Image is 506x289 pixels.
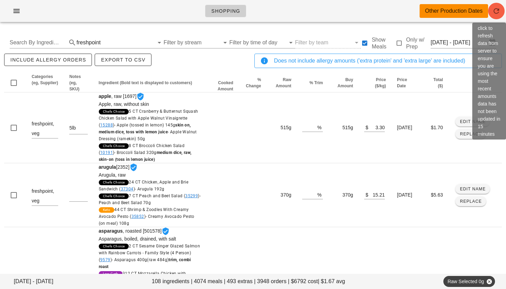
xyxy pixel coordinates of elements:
span: Buy Amount [338,77,353,88]
span: Price Date [397,77,407,88]
div: freshpoint [76,37,164,48]
th: Ingredient (Bold text is displayed to customers): Not sorted. Activate to sort ascending. [93,74,208,92]
span: Replace [460,132,482,136]
label: Show Meals [372,36,395,50]
span: - Creamy Avocado Pesto (on meal) 108g [99,214,194,226]
td: [DATE] [391,92,419,163]
button: Edit Name [455,184,490,194]
span: Export to CSV [101,57,145,63]
span: Raw Selected 0g [447,276,491,287]
th: Raw Amount: Not sorted. Activate to sort ascending. [266,74,297,92]
span: 5 CT Cranberry & Butternut Squash Chicken Salad with Apple Walnut Vinaigrette ( ) [99,109,198,141]
span: Price ($/kg) [375,77,386,88]
span: (raw 484g) [147,257,169,262]
span: , raw [1697] [99,93,202,163]
span: - Peach and Beet Salad 70g [99,193,201,205]
td: [DATE] [391,163,419,227]
a: 37304 [121,187,134,191]
span: Cooked Amount [218,80,233,91]
span: Keto [103,207,110,213]
span: Chefs Choice [103,244,125,249]
label: Only w/ Prep [406,36,431,50]
span: Chefs Choice [103,193,125,199]
span: Chefs Choice [103,143,125,149]
div: % [317,123,323,132]
span: - Apple (tossed in lemon) 145g [99,123,191,134]
span: 2 CT Sesame Ginger Glazed Salmon with Rainbow Carrots - Family Style (4 Person) ( ) [99,244,200,269]
span: Replace [460,199,482,204]
th: % Trim: Not sorted. Activate to sort ascending. [297,74,328,92]
th: Buy Amount: Not sorted. Activate to sort ascending. [328,74,359,92]
button: Close [486,278,492,285]
span: Edit Name [460,119,486,124]
button: Edit Name [455,117,490,126]
button: include allergy orders [4,54,92,66]
a: 35299 [185,193,198,198]
span: Edit Name [460,187,486,191]
button: Replace [455,129,486,139]
th: Price Date: Not sorted. Activate to sort ascending. [391,74,419,92]
button: Replace [455,197,486,206]
span: % Trim [309,80,323,85]
span: Total ($) [433,77,443,88]
div: Filter by time of day [229,37,295,48]
div: $ [364,123,368,132]
a: 15288 [100,123,113,127]
div: Other Production Dates [425,7,483,15]
span: Notes (eg, SKU) [69,74,81,91]
strong: arugula [99,164,116,170]
button: Export to CSV [95,54,151,66]
span: Ingredient (Bold text is displayed to customers) [99,80,192,85]
a: 35852 [131,214,144,219]
td: 515g [266,92,297,163]
div: Does not include allergy amounts ('extra protein' and 'extra large' are included) [274,57,496,65]
span: 44 CT Shrimp & Zoodles With Creamy Avocado Pesto ( ) [99,207,194,226]
span: Chefs Choice [103,109,125,114]
span: - Asparagus 400g [99,257,191,269]
td: 370g [266,163,297,227]
span: Raw Amount [276,77,291,88]
div: freshpoint [76,40,101,46]
span: Asparagus, boiled, drained, with salt [99,236,176,242]
span: - Arugula 192g [135,187,165,191]
span: - Broccoli Salad 320g [99,150,192,162]
a: Shopping [205,5,246,17]
div: Filter by stream [164,37,229,48]
span: include allergy orders [10,57,86,63]
span: Categories (eg, Supplier) [32,74,58,85]
th: % Change: Not sorted. Activate to sort ascending. [239,74,267,92]
span: 8 CT Broccoli Chicken Salad ( ) [99,143,192,162]
div: % [317,190,323,199]
strong: asparagus [99,228,123,234]
span: $1.70 [431,125,443,130]
span: | $1.67 avg [318,277,345,286]
th: Price ($/kg): Not sorted. Activate to sort ascending. [359,74,391,92]
span: Apple, raw, without skin [99,101,149,107]
a: 9579 [100,257,110,262]
th: Cooked Amount: Not sorted. Activate to sort ascending. [208,74,239,92]
span: 7 CT Peach and Beet Salad ( ) [99,193,201,205]
span: 24 CT Chicken, Apple and Brie Sandwich ( ) [99,180,188,191]
span: Low Carb [103,271,118,277]
span: Shopping [211,8,240,14]
td: 370g [328,163,359,227]
th: Categories (eg, Supplier): Not sorted. Activate to sort ascending. [26,74,64,92]
strong: apple [99,93,112,99]
span: Chefs Choice [103,180,125,185]
th: Total ($): Not sorted. Activate to sort ascending. [419,74,449,92]
span: $5.63 [431,192,443,198]
th: Notes (eg, SKU): Not sorted. Activate to sort ascending. [64,74,93,92]
span: [2352] [99,164,202,227]
div: $ [364,190,368,199]
td: 515g [328,92,359,163]
span: Arugula, raw [99,172,126,178]
a: 10191 [100,150,113,155]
